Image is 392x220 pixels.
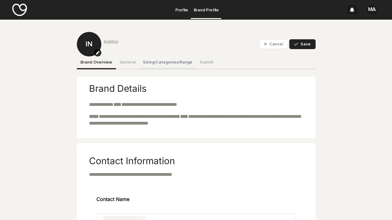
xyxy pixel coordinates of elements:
[269,42,283,46] span: Cancel
[96,195,129,211] span: Contact Name
[89,155,175,166] h2: Contact Information
[77,56,116,69] button: Brand Overview
[259,39,288,49] button: Cancel
[116,56,139,69] button: General
[196,56,217,69] button: Submit
[301,42,311,46] span: Save
[139,56,196,69] button: Sizing/Categories/Range
[77,15,101,49] div: IN
[104,38,256,45] p: Indilisi
[367,5,377,15] div: MA
[12,4,27,16] img: SZUT5cL6R8SGCY3hRM1s
[89,83,303,94] h2: Brand Details
[289,39,315,49] button: Save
